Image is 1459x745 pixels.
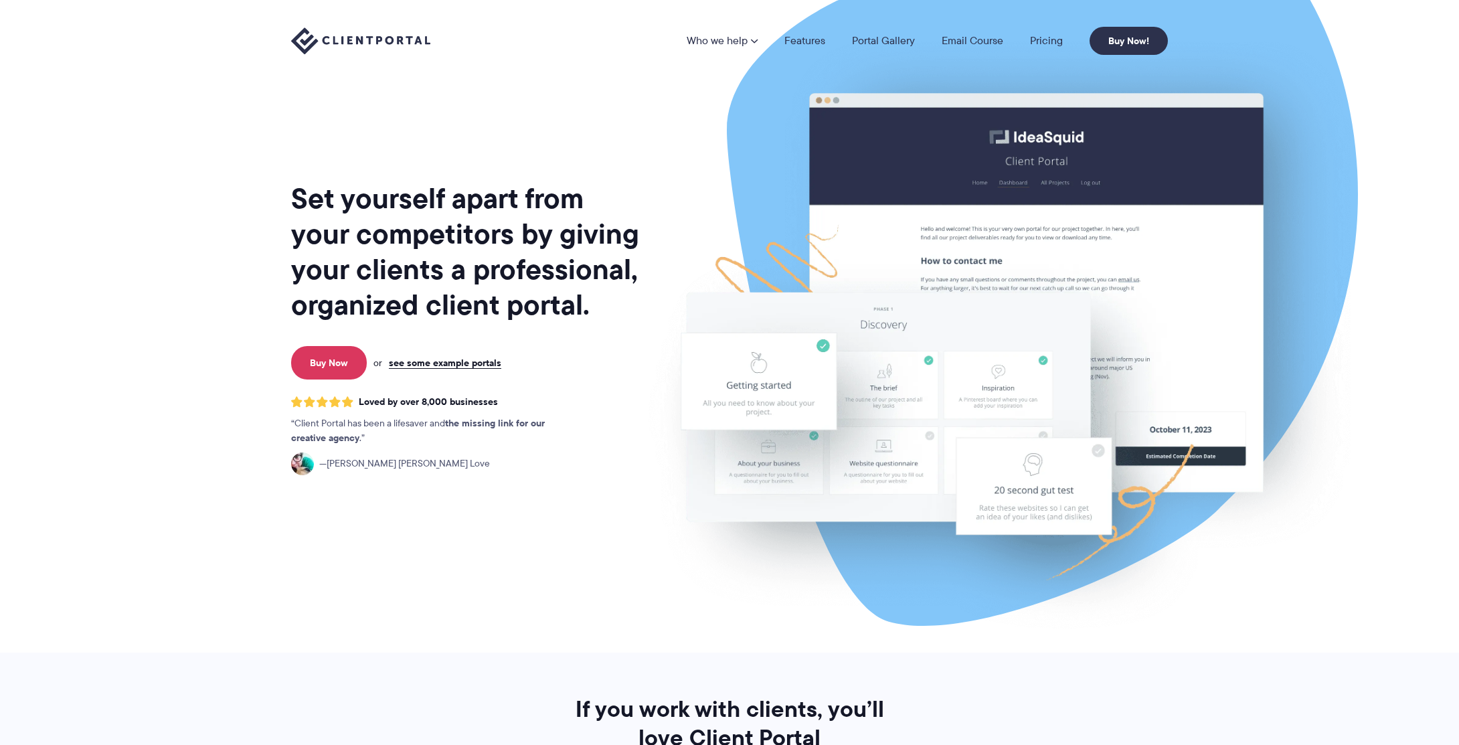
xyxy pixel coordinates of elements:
strong: the missing link for our creative agency [291,416,545,445]
a: Portal Gallery [852,35,915,46]
a: Buy Now! [1090,27,1168,55]
a: see some example portals [389,357,501,369]
a: Buy Now [291,346,367,380]
p: Client Portal has been a lifesaver and . [291,416,572,446]
span: Loved by over 8,000 businesses [359,396,498,408]
span: [PERSON_NAME] [PERSON_NAME] Love [319,457,490,471]
h1: Set yourself apart from your competitors by giving your clients a professional, organized client ... [291,181,642,323]
a: Pricing [1030,35,1063,46]
a: Email Course [942,35,1003,46]
a: Features [784,35,825,46]
a: Who we help [687,35,758,46]
span: or [373,357,382,369]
